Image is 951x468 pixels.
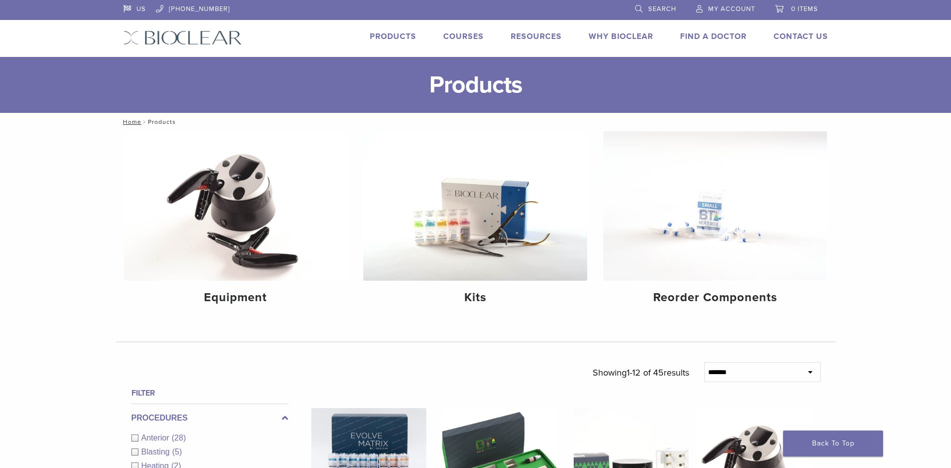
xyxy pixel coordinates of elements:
span: / [141,119,148,124]
span: Anterior [141,434,172,442]
a: Find A Doctor [680,31,747,41]
img: Reorder Components [603,131,827,281]
h4: Equipment [132,289,340,307]
span: Blasting [141,448,172,456]
label: Procedures [131,412,288,424]
span: Search [648,5,676,13]
a: Kits [363,131,587,313]
span: 1-12 of 45 [627,367,664,378]
span: My Account [708,5,755,13]
a: Home [120,118,141,125]
span: (5) [172,448,182,456]
a: Resources [511,31,562,41]
a: Courses [443,31,484,41]
img: Equipment [124,131,348,281]
a: Reorder Components [603,131,827,313]
h4: Filter [131,387,288,399]
h4: Kits [371,289,579,307]
span: 0 items [791,5,818,13]
span: (28) [172,434,186,442]
a: Products [370,31,416,41]
p: Showing results [593,362,689,383]
h4: Reorder Components [611,289,819,307]
img: Kits [363,131,587,281]
img: Bioclear [123,30,242,45]
a: Equipment [124,131,348,313]
nav: Products [116,113,836,131]
a: Back To Top [783,431,883,457]
a: Why Bioclear [589,31,653,41]
a: Contact Us [774,31,828,41]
